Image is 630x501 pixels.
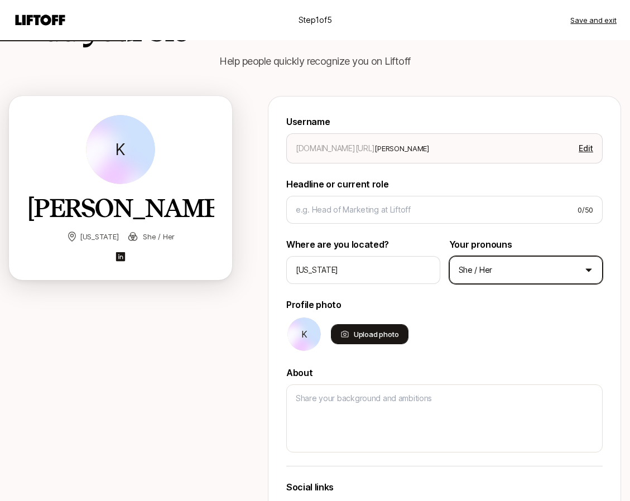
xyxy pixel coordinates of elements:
p: She / Her [143,231,175,242]
p: [US_STATE] [80,231,118,242]
div: [DOMAIN_NAME][URL] [296,142,374,155]
input: e.g. Brooklyn, NY [296,263,431,277]
p: About [286,365,603,380]
button: Save and exit [570,15,617,26]
p: Username [286,114,603,129]
p: Help people quickly recognize you on Liftoff [22,54,608,69]
p: Your pronouns [449,237,603,252]
span: 0 / 50 [578,204,593,215]
p: Headline or current role [286,177,603,191]
p: Where are you located? [286,237,440,252]
h2: Katarina Lalovic [27,194,214,222]
button: Edit [574,141,598,156]
p: K [116,142,125,157]
div: Upload photo [331,324,408,344]
p: K [301,330,307,339]
p: Profile photo [286,297,603,312]
img: linkedin-logo [115,251,126,262]
h2: Add your bio [22,13,188,47]
p: Step 1 of 5 [299,13,332,27]
p: Social links [286,480,603,494]
input: e.g. Head of Marketing at Liftoff [296,203,569,216]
